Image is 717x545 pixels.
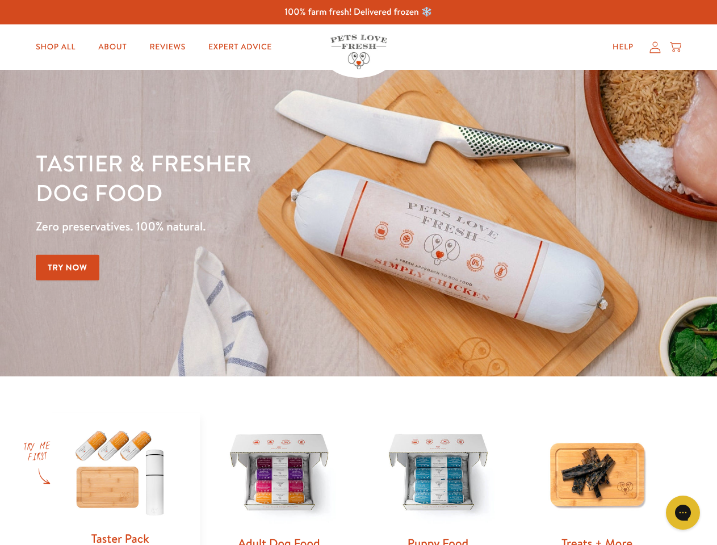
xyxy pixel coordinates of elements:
[36,148,466,207] h1: Tastier & fresher dog food
[27,36,85,58] a: Shop All
[36,216,466,237] p: Zero preservatives. 100% natural.
[603,36,643,58] a: Help
[199,36,281,58] a: Expert Advice
[36,255,99,280] a: Try Now
[140,36,194,58] a: Reviews
[330,35,387,69] img: Pets Love Fresh
[660,492,706,534] iframe: Gorgias live chat messenger
[89,36,136,58] a: About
